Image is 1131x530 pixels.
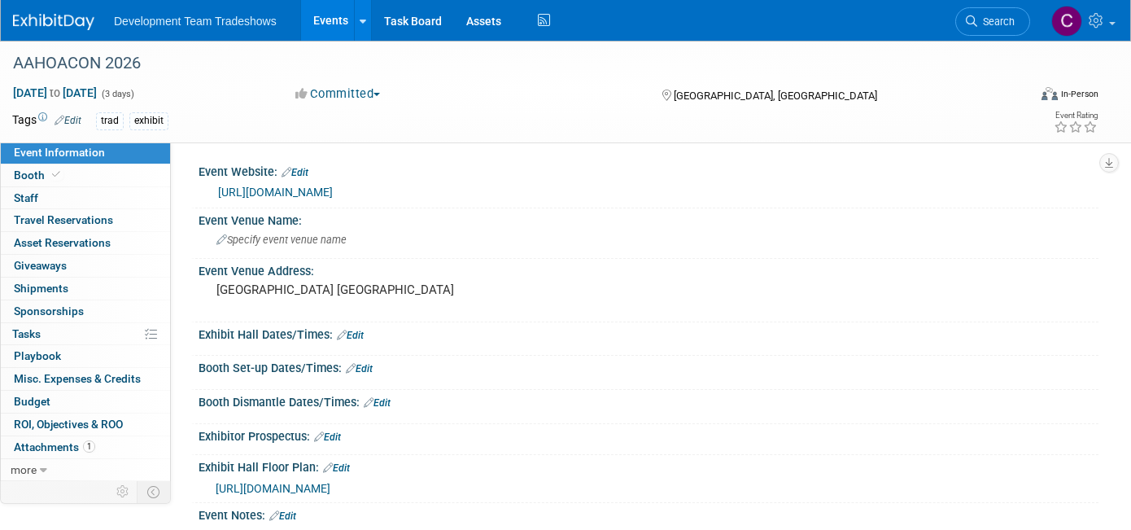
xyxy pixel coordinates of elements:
a: Travel Reservations [1,209,170,231]
div: Event Venue Name: [199,208,1098,229]
img: Format-Inperson.png [1041,87,1058,100]
a: Shipments [1,278,170,300]
div: trad [96,112,124,129]
a: Event Information [1,142,170,164]
span: to [47,86,63,99]
span: Booth [14,169,63,182]
span: ROI, Objectives & ROO [14,418,123,431]
span: Tasks [12,327,41,340]
img: ExhibitDay [13,14,94,30]
span: Giveaways [14,259,67,272]
div: Exhibit Hall Dates/Times: [199,322,1098,344]
span: Travel Reservations [14,213,113,226]
a: Edit [55,115,81,126]
div: Event Format [938,85,1099,109]
span: Search [977,15,1015,28]
span: Shipments [14,282,68,295]
a: Tasks [1,323,170,345]
div: exhibit [129,112,168,129]
div: Booth Dismantle Dates/Times: [199,390,1098,411]
span: 1 [83,440,95,453]
div: In-Person [1060,88,1098,100]
pre: [GEOGRAPHIC_DATA] [GEOGRAPHIC_DATA] [216,283,556,297]
span: [DATE] [DATE] [12,85,98,100]
span: more [11,463,37,476]
span: Attachments [14,440,95,453]
a: Booth [1,164,170,186]
a: Attachments1 [1,436,170,458]
i: Booth reservation complete [52,170,60,179]
div: Exhibit Hall Floor Plan: [199,455,1098,476]
a: Edit [323,462,350,474]
button: Committed [290,85,386,103]
a: Misc. Expenses & Credits [1,368,170,390]
span: [GEOGRAPHIC_DATA], [GEOGRAPHIC_DATA] [674,90,877,102]
a: more [1,459,170,481]
span: Budget [14,395,50,408]
a: Budget [1,391,170,413]
a: Edit [364,397,391,409]
span: Playbook [14,349,61,362]
span: Staff [14,191,38,204]
div: Event Rating [1054,112,1098,120]
a: [URL][DOMAIN_NAME] [216,482,330,495]
a: Staff [1,187,170,209]
div: Booth Set-up Dates/Times: [199,356,1098,377]
span: (3 days) [100,89,134,99]
div: Event Venue Address: [199,259,1098,279]
a: Search [955,7,1030,36]
a: [URL][DOMAIN_NAME] [218,186,333,199]
a: Playbook [1,345,170,367]
span: Specify event venue name [216,234,347,246]
a: Edit [337,330,364,341]
div: AAHOACON 2026 [7,49,1006,78]
span: Event Information [14,146,105,159]
a: Asset Reservations [1,232,170,254]
a: Edit [269,510,296,522]
div: Event Notes: [199,503,1098,524]
td: Toggle Event Tabs [138,481,171,502]
div: Event Website: [199,160,1098,181]
a: Giveaways [1,255,170,277]
td: Personalize Event Tab Strip [109,481,138,502]
span: Misc. Expenses & Credits [14,372,141,385]
div: Exhibitor Prospectus: [199,424,1098,445]
a: Edit [282,167,308,178]
td: Tags [12,112,81,130]
span: Sponsorships [14,304,84,318]
a: Edit [314,431,341,443]
img: Courtney Perkins [1051,6,1082,37]
a: Sponsorships [1,300,170,322]
a: ROI, Objectives & ROO [1,414,170,436]
span: Asset Reservations [14,236,111,249]
span: Development Team Tradeshows [114,15,277,28]
a: Edit [346,363,373,375]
